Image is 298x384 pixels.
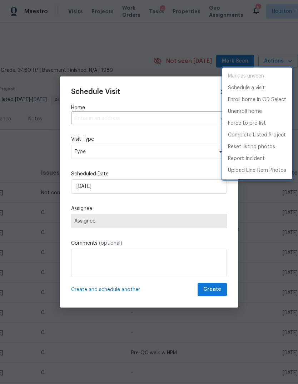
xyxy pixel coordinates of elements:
[228,96,286,104] p: Enroll home in OD Select
[228,120,266,127] p: Force to pre-list
[228,108,262,115] p: Unenroll home
[228,131,286,139] p: Complete Listed Project
[228,143,275,151] p: Reset listing photos
[228,167,286,174] p: Upload Line Item Photos
[228,84,265,92] p: Schedule a visit
[228,155,265,163] p: Report Incident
